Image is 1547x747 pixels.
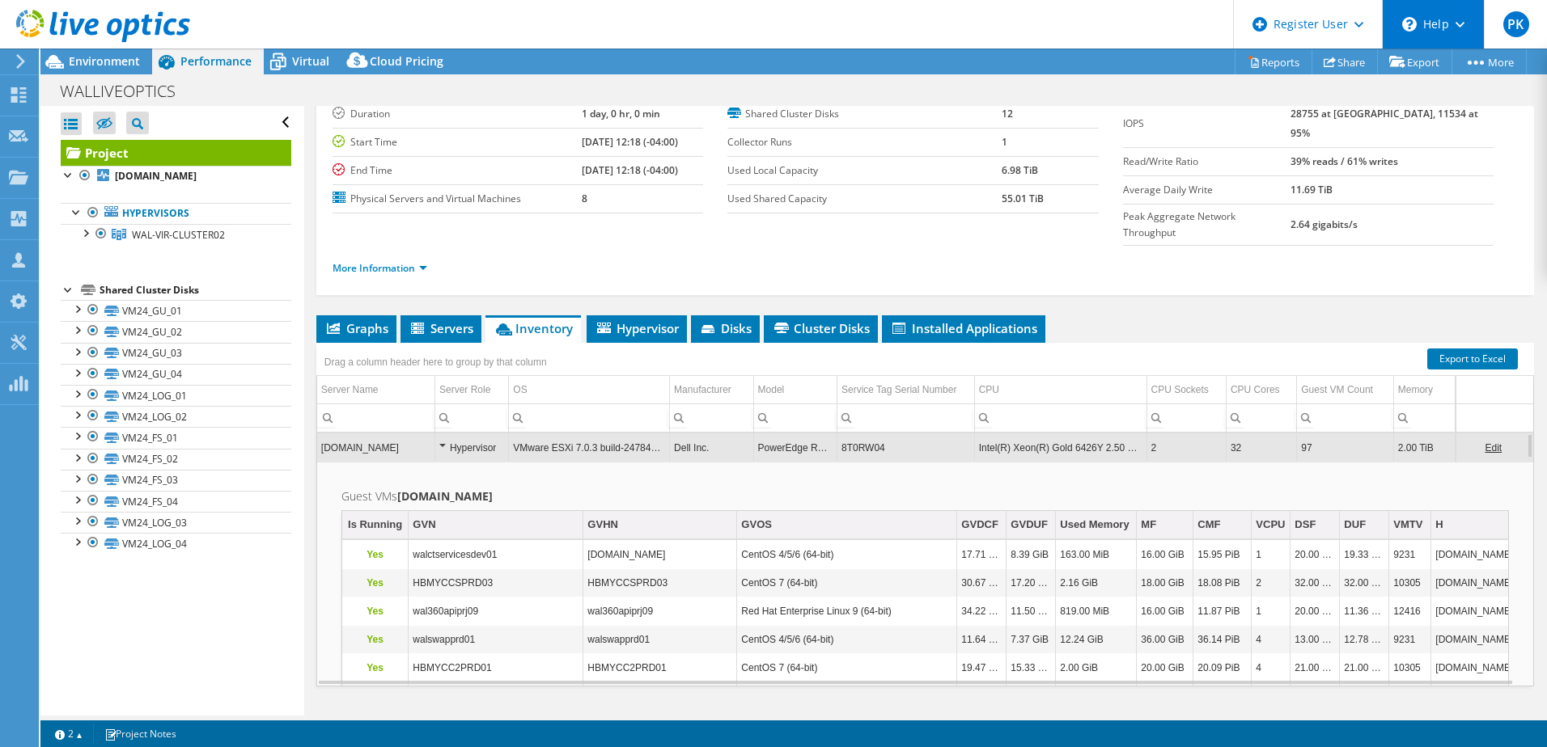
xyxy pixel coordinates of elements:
[837,403,974,432] td: Column Service Tag Serial Number, Filter cell
[316,343,1534,686] div: Data grid
[61,470,291,491] a: VM24_FS_03
[1301,380,1373,399] div: Guest VM Count
[409,511,583,539] td: GVN Column
[1427,348,1518,369] a: Export to Excel
[1146,433,1226,462] td: Column CPU Sockets, Value 2
[409,320,473,336] span: Servers
[582,163,678,177] b: [DATE] 12:18 (-04:00)
[753,433,837,462] td: Column Model, Value PowerEdge R760
[1389,511,1431,539] td: VMTV Column
[1197,515,1220,534] div: CMF
[1056,597,1137,626] td: Column Used Memory, Value 819.00 MiB
[292,53,329,69] span: Virtual
[582,192,587,205] b: 8
[841,380,957,399] div: Service Tag Serial Number
[53,82,201,100] h1: WALLIVEOPTICS
[115,169,197,183] b: [DOMAIN_NAME]
[1377,49,1452,74] a: Export
[333,162,582,179] label: End Time
[1340,654,1389,682] td: Column DUF, Value 21.00 GiB
[737,569,957,597] td: Column GVOS, Value CentOS 7 (64-bit)
[1137,597,1193,626] td: Column MF, Value 16.00 GiB
[1146,403,1226,432] td: Column CPU Sockets, Filter cell
[509,433,670,462] td: Column OS, Value VMware ESXi 7.0.3 build-24784741
[342,511,409,539] td: Is Running Column
[1291,569,1340,597] td: Column DSF, Value 32.00 GiB
[61,203,291,224] a: Hypervisors
[409,654,583,682] td: Column GVN, Value HBMYCC2PRD01
[1226,403,1296,432] td: Column CPU Cores, Filter cell
[772,320,870,336] span: Cluster Disks
[1007,626,1056,654] td: Column GVDUF, Value 7.37 GiB
[1291,183,1333,196] b: 11.69 TiB
[1291,597,1340,626] td: Column DSF, Value 20.00 GiB
[434,376,508,404] td: Server Role Column
[1193,541,1252,569] td: Column CMF, Value 15.95 PiB
[1431,541,1546,569] td: Column H, Value walvmh13.corp.nlg1.com
[1252,541,1291,569] td: Column VCPU, Value 1
[439,438,504,458] div: Hypervisor
[317,376,435,404] td: Server Name Column
[727,191,1002,207] label: Used Shared Capacity
[1007,654,1056,682] td: Column GVDUF, Value 15.33 GiB
[1291,511,1340,539] td: DSF Column
[61,406,291,427] a: VM24_LOG_02
[509,403,670,432] td: Column OS, Filter cell
[727,162,1002,179] label: Used Local Capacity
[1393,376,1455,404] td: Memory Column
[61,300,291,321] a: VM24_GU_01
[397,488,493,504] b: [DOMAIN_NAME]
[1002,135,1007,149] b: 1
[1389,654,1431,682] td: Column VMTV, Value 10305
[1291,154,1398,168] b: 39% reads / 61% writes
[670,403,753,432] td: Column Manufacturer, Filter cell
[890,320,1037,336] span: Installed Applications
[1252,626,1291,654] td: Column VCPU, Value 4
[1002,163,1038,177] b: 6.98 TiB
[758,380,785,399] div: Model
[333,134,582,150] label: Start Time
[61,385,291,406] a: VM24_LOG_01
[61,140,291,166] a: Project
[1151,380,1209,399] div: CPU Sockets
[1123,182,1291,198] label: Average Daily Write
[509,376,670,404] td: OS Column
[1291,626,1340,654] td: Column DSF, Value 13.00 GiB
[1226,433,1296,462] td: Column CPU Cores, Value 32
[1137,569,1193,597] td: Column MF, Value 18.00 GiB
[1007,541,1056,569] td: Column GVDUF, Value 8.39 GiB
[974,376,1146,404] td: CPU Column
[434,433,508,462] td: Column Server Role, Value Hypervisor
[180,53,252,69] span: Performance
[1297,376,1393,404] td: Guest VM Count Column
[342,569,409,597] td: Column Is Running, Value Yes
[1252,597,1291,626] td: Column VCPU, Value 1
[1340,626,1389,654] td: Column DUF, Value 12.78 GiB
[595,320,679,336] span: Hypervisor
[1291,217,1358,231] b: 2.64 gigabits/s
[1393,433,1455,462] td: Column Memory, Value 2.00 TiB
[1123,154,1291,170] label: Read/Write Ratio
[583,654,737,682] td: Column GVHN, Value HBMYCC2PRD01
[61,427,291,448] a: VM24_FS_01
[1291,654,1340,682] td: Column DSF, Value 21.00 GiB
[61,224,291,245] a: WAL-VIR-CLUSTER02
[317,433,435,462] td: Column Server Name, Value walvmh13.corp.nlg1.com
[582,107,660,120] b: 1 day, 0 hr, 0 min
[333,106,582,122] label: Duration
[737,511,957,539] td: GVOS Column
[513,380,527,399] div: OS
[1393,515,1422,534] div: VMTV
[1402,17,1417,32] svg: \n
[1291,107,1478,140] b: 28755 at [GEOGRAPHIC_DATA], 11534 at 95%
[439,380,490,399] div: Server Role
[727,106,1002,122] label: Shared Cluster Disks
[674,380,731,399] div: Manufacturer
[61,166,291,187] a: [DOMAIN_NAME]
[670,433,753,462] td: Column Manufacturer, Value Dell Inc.
[583,511,737,539] td: GVHN Column
[346,545,405,564] p: Yes
[132,228,225,242] span: WAL-VIR-CLUSTER02
[1398,380,1433,399] div: Memory
[1056,654,1137,682] td: Column Used Memory, Value 2.00 GiB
